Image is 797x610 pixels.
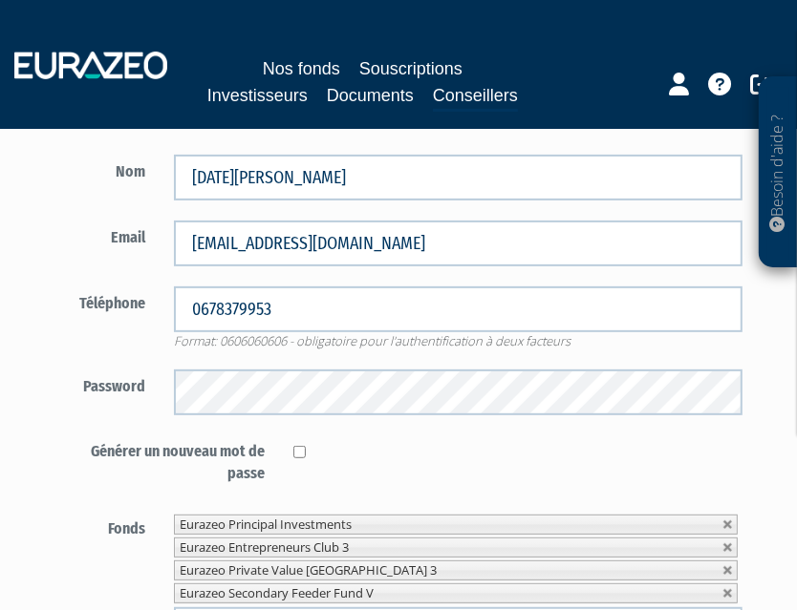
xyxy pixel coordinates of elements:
[180,584,374,601] span: Eurazeo Secondary Feeder Fund V
[207,82,308,109] a: Investisseurs
[40,286,160,315] label: Téléphone
[359,55,463,82] a: Souscriptions
[263,55,340,82] a: Nos fonds
[174,332,571,349] span: Format: 0606060606 - obligatoire pour l'authentification à deux facteurs
[180,538,349,556] span: Eurazeo Entrepreneurs Club 3
[40,434,279,485] label: Générer un nouveau mot de passe
[14,52,167,78] img: 1732889491-logotype_eurazeo_blanc_rvb.png
[433,82,518,112] a: Conseillers
[40,221,160,249] label: Email
[40,512,160,540] label: Fonds
[180,515,352,533] span: Eurazeo Principal Investments
[40,369,160,398] label: Password
[327,82,414,109] a: Documents
[180,561,437,578] span: Eurazeo Private Value [GEOGRAPHIC_DATA] 3
[767,87,789,259] p: Besoin d'aide ?
[40,155,160,183] label: Nom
